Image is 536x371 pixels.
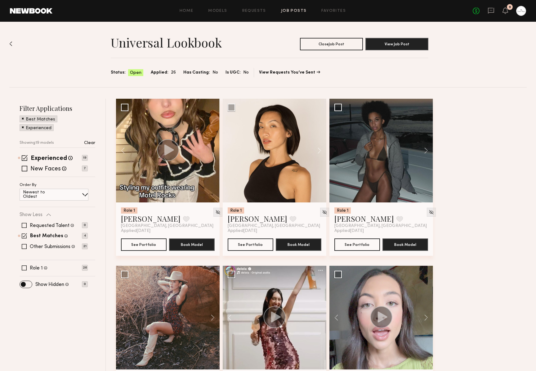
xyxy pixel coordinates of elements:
span: 26 [171,69,176,76]
a: View Requests You’ve Sent [259,70,320,75]
p: 4 [82,233,88,239]
button: View Job Post [365,38,428,50]
button: Book Model [169,238,215,251]
label: Show Hidden [35,282,64,287]
span: [GEOGRAPHIC_DATA], [GEOGRAPHIC_DATA] [334,224,427,228]
div: Role 1 [334,207,351,214]
img: Unhide Model [429,210,434,215]
label: Other Submissions [30,244,70,249]
h2: Filter Applications [20,104,95,112]
p: 19 [82,155,88,161]
a: Book Model [169,242,215,247]
p: Order By [20,183,37,187]
label: Experienced [31,156,67,162]
div: 9 [509,6,511,9]
a: Book Model [382,242,428,247]
label: New Faces [30,166,61,172]
p: 7 [82,165,88,171]
span: Status: [111,69,126,76]
span: Open [130,70,141,76]
span: No [212,69,218,76]
span: [GEOGRAPHIC_DATA], [GEOGRAPHIC_DATA] [228,224,320,228]
p: 0 [82,222,88,228]
a: [PERSON_NAME] [228,214,287,224]
p: Show Less [20,212,42,217]
p: Newest to Oldest [23,190,60,199]
p: Best Matches [26,117,55,122]
label: Role 1 [30,266,43,271]
img: Back to previous page [9,41,12,46]
button: See Portfolio [121,238,167,251]
span: [GEOGRAPHIC_DATA], [GEOGRAPHIC_DATA] [121,224,213,228]
button: CloseJob Post [300,38,363,50]
img: Unhide Model [215,210,221,215]
a: Home [180,9,194,13]
div: Role 1 [121,207,137,214]
button: See Portfolio [228,238,273,251]
h1: Universal Lookbook [111,35,222,50]
p: 0 [82,281,88,287]
p: Clear [84,141,95,145]
button: Book Model [382,238,428,251]
p: Experienced [26,126,51,130]
img: Unhide Model [322,210,327,215]
div: Applied [DATE] [228,228,321,233]
span: Is UGC: [226,69,241,76]
label: Best Matches [30,234,63,239]
p: 21 [82,243,88,249]
a: Book Model [276,242,321,247]
button: See Portfolio [334,238,380,251]
a: Job Posts [281,9,307,13]
div: Applied [DATE] [121,228,215,233]
label: Requested Talent [30,223,69,228]
a: Requests [242,9,266,13]
a: Favorites [321,9,346,13]
span: Has Casting: [183,69,210,76]
p: 26 [82,265,88,271]
div: Role 1 [228,207,244,214]
span: Applied: [151,69,168,76]
span: No [243,69,249,76]
a: [PERSON_NAME] [121,214,181,224]
p: Showing 19 models [20,141,54,145]
a: Models [208,9,227,13]
button: Book Model [276,238,321,251]
a: [PERSON_NAME] [334,214,394,224]
div: Applied [DATE] [334,228,428,233]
